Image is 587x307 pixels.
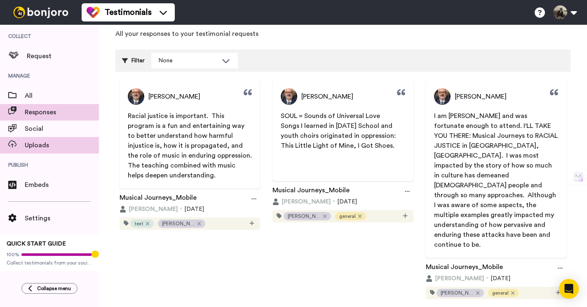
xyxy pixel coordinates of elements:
[272,198,413,206] div: [DATE]
[282,198,331,206] span: [PERSON_NAME]
[281,113,380,119] span: SOUL = Sounds of Universal Love
[148,92,200,102] span: [PERSON_NAME]
[434,113,559,248] span: I am [PERSON_NAME] and was fortunate enough to attend. I'LL TAKE YOU THERE: Musical Journeys to R...
[10,7,72,18] img: bj-logo-header-white.svg
[426,262,503,274] a: Musical Journeys_Mobile
[120,205,260,213] div: [DATE]
[492,290,509,296] span: general
[162,220,195,227] span: [PERSON_NAME]
[7,251,19,258] span: 100%
[7,260,92,266] span: Collect testimonials from your socials
[27,51,99,61] span: Request
[426,274,566,283] div: [DATE]
[339,213,356,220] span: general
[128,88,144,105] img: Profile Picture
[25,91,99,101] span: All
[301,92,353,102] span: [PERSON_NAME]
[25,107,99,117] span: Responses
[441,290,474,296] span: [PERSON_NAME]
[455,92,507,102] span: [PERSON_NAME]
[134,220,143,227] span: text
[87,6,100,19] img: tm-color.svg
[25,213,99,223] span: Settings
[122,53,145,68] div: Filter
[120,193,197,205] a: Musical Journeys_Mobile
[434,88,451,105] img: Profile Picture
[25,140,99,150] span: Uploads
[426,274,484,283] button: [PERSON_NAME]
[272,198,331,206] button: [PERSON_NAME]
[25,180,99,190] span: Embeds
[105,7,152,18] span: Testimonials
[288,213,321,220] span: [PERSON_NAME]
[158,57,218,65] div: None
[115,29,571,39] p: All your responses to your testimonial requests
[21,283,77,294] button: Collapse menu
[559,279,579,299] div: Open Intercom Messenger
[120,205,178,213] button: [PERSON_NAME]
[7,241,66,247] span: QUICK START GUIDE
[92,250,99,258] div: Tooltip anchor
[435,274,484,283] span: [PERSON_NAME]
[25,124,99,134] span: Social
[281,88,297,105] img: Profile Picture
[281,123,399,149] span: Songs I learned in [DATE] School and youth choirs originated in oppression: This Little Light of ...
[272,185,350,198] a: Musical Journeys_Mobile
[129,205,178,213] span: [PERSON_NAME]
[37,285,71,292] span: Collapse menu
[128,113,255,179] span: Racial justice is important. This program is a fun and entertaining way to better understand how ...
